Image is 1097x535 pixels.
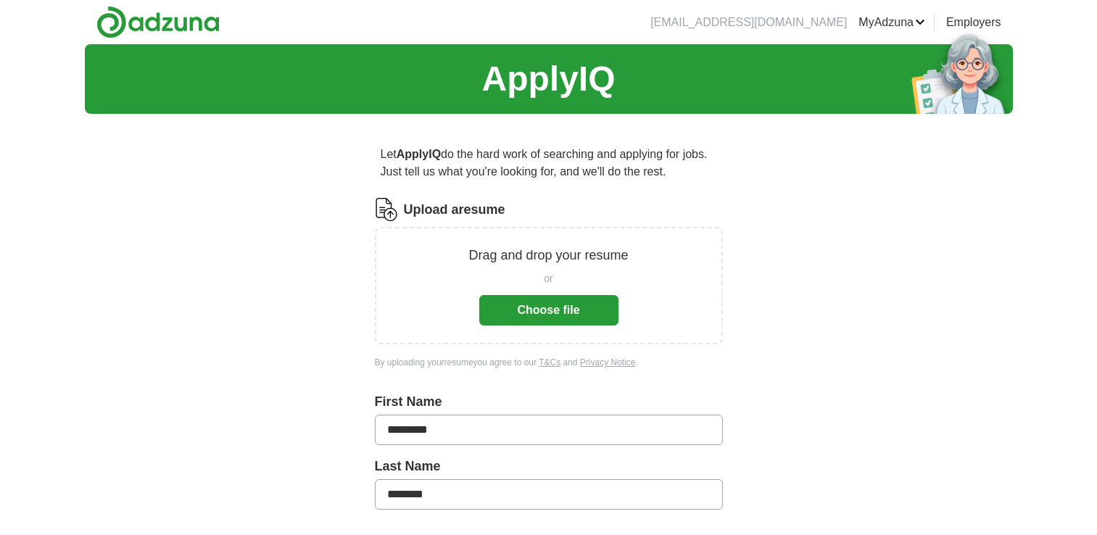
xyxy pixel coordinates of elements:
a: T&Cs [539,357,560,368]
span: or [544,271,552,286]
a: MyAdzuna [858,14,925,31]
li: [EMAIL_ADDRESS][DOMAIN_NAME] [650,14,847,31]
div: By uploading your resume you agree to our and . [375,356,723,369]
h1: ApplyIQ [481,53,615,105]
button: Choose file [479,295,618,325]
strong: ApplyIQ [397,148,441,160]
img: CV Icon [375,198,398,221]
label: Last Name [375,457,723,476]
p: Let do the hard work of searching and applying for jobs. Just tell us what you're looking for, an... [375,140,723,186]
a: Privacy Notice [580,357,636,368]
img: Adzuna logo [96,6,220,38]
label: First Name [375,392,723,412]
a: Employers [946,14,1001,31]
label: Upload a resume [404,200,505,220]
p: Drag and drop your resume [468,246,628,265]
